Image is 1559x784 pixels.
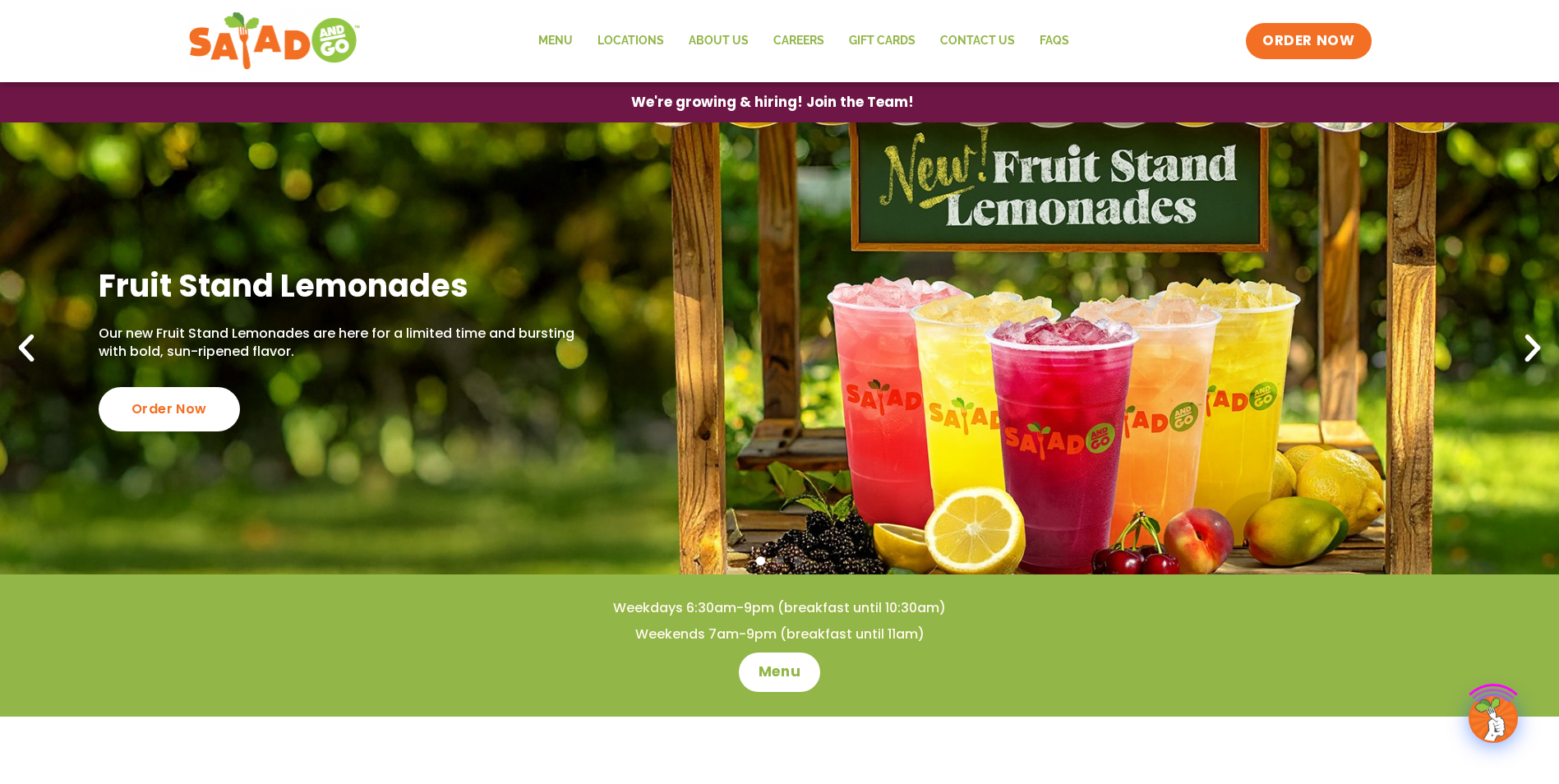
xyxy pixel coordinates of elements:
[739,653,820,692] a: Menu
[585,22,676,60] a: Locations
[631,95,914,109] span: We're growing & hiring! Join the Team!
[33,599,1526,617] h4: Weekdays 6:30am-9pm (breakfast until 10:30am)
[607,83,939,122] a: We're growing & hiring! Join the Team!
[794,556,803,565] span: Go to slide 3
[188,8,362,74] img: new-SAG-logo-768×292
[761,22,837,60] a: Careers
[1262,31,1354,51] span: ORDER NOW
[99,387,240,431] div: Order Now
[99,265,580,306] h2: Fruit Stand Lemonades
[33,625,1526,643] h4: Weekends 7am-9pm (breakfast until 11am)
[756,556,765,565] span: Go to slide 1
[1515,330,1551,367] div: Next slide
[676,22,761,60] a: About Us
[775,556,784,565] span: Go to slide 2
[526,22,1082,60] nav: Menu
[1027,22,1082,60] a: FAQs
[99,325,580,362] p: Our new Fruit Stand Lemonades are here for a limited time and bursting with bold, sun-ripened fla...
[928,22,1027,60] a: Contact Us
[1246,23,1371,59] a: ORDER NOW
[526,22,585,60] a: Menu
[8,330,44,367] div: Previous slide
[759,662,800,682] span: Menu
[837,22,928,60] a: GIFT CARDS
